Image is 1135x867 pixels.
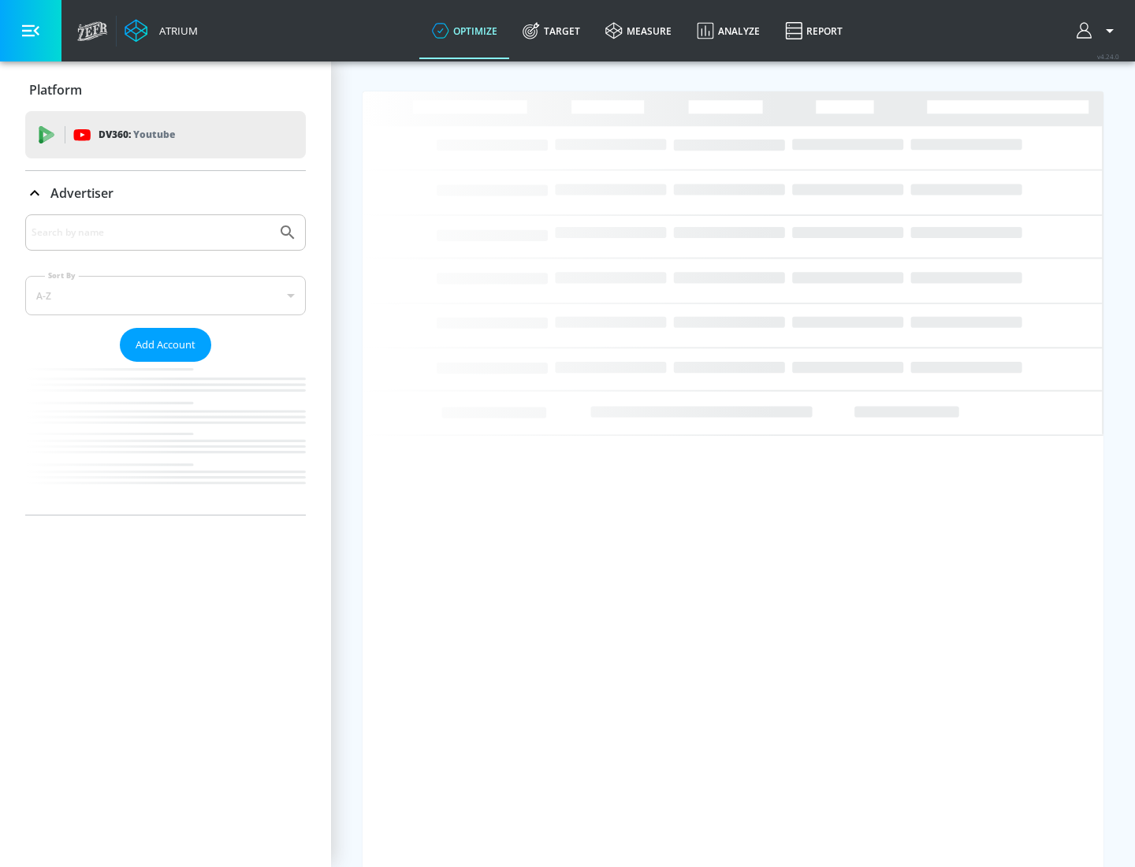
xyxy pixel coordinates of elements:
[25,276,306,315] div: A-Z
[25,68,306,112] div: Platform
[25,111,306,158] div: DV360: Youtube
[153,24,198,38] div: Atrium
[25,214,306,515] div: Advertiser
[1097,52,1119,61] span: v 4.24.0
[510,2,593,59] a: Target
[29,81,82,99] p: Platform
[25,171,306,215] div: Advertiser
[136,336,195,354] span: Add Account
[125,19,198,43] a: Atrium
[772,2,855,59] a: Report
[99,126,175,143] p: DV360:
[50,184,113,202] p: Advertiser
[593,2,684,59] a: measure
[133,126,175,143] p: Youtube
[120,328,211,362] button: Add Account
[684,2,772,59] a: Analyze
[419,2,510,59] a: optimize
[25,362,306,515] nav: list of Advertiser
[45,270,79,281] label: Sort By
[32,222,270,243] input: Search by name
